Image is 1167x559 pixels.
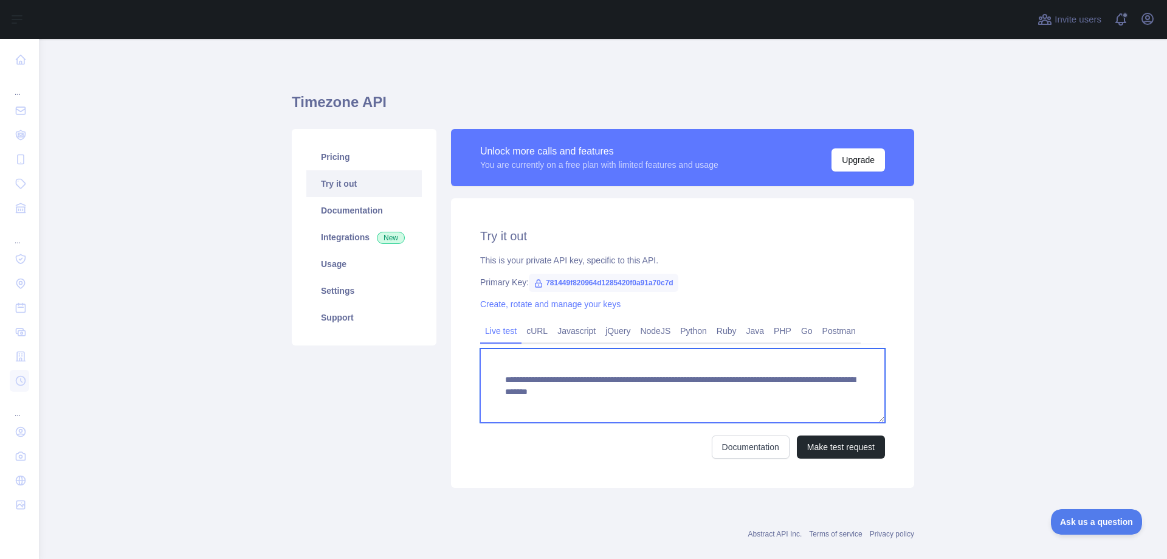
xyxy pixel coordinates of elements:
[480,299,621,309] a: Create, rotate and manage your keys
[480,227,885,245] h2: Try it out
[529,274,678,292] span: 781449f820964d1285420f0a91a70c7d
[480,144,718,159] div: Unlock more calls and features
[377,232,405,244] span: New
[522,321,553,341] a: cURL
[480,276,885,288] div: Primary Key:
[870,530,914,538] a: Privacy policy
[831,148,885,172] button: Upgrade
[809,530,862,538] a: Terms of service
[742,321,769,341] a: Java
[292,92,914,122] h1: Timezone API
[306,144,422,170] a: Pricing
[306,197,422,224] a: Documentation
[306,277,422,304] a: Settings
[712,321,742,341] a: Ruby
[1051,509,1143,535] iframe: Toggle Customer Support
[748,530,802,538] a: Abstract API Inc.
[769,321,796,341] a: PHP
[10,221,29,246] div: ...
[818,321,861,341] a: Postman
[796,321,818,341] a: Go
[797,436,885,459] button: Make test request
[480,254,885,266] div: This is your private API key, specific to this API.
[553,321,601,341] a: Javascript
[1035,10,1104,29] button: Invite users
[1055,13,1101,27] span: Invite users
[712,436,790,459] a: Documentation
[675,321,712,341] a: Python
[306,224,422,251] a: Integrations New
[635,321,675,341] a: NodeJS
[306,170,422,197] a: Try it out
[10,394,29,418] div: ...
[10,73,29,97] div: ...
[306,304,422,331] a: Support
[480,321,522,341] a: Live test
[480,159,718,171] div: You are currently on a free plan with limited features and usage
[601,321,635,341] a: jQuery
[306,251,422,277] a: Usage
